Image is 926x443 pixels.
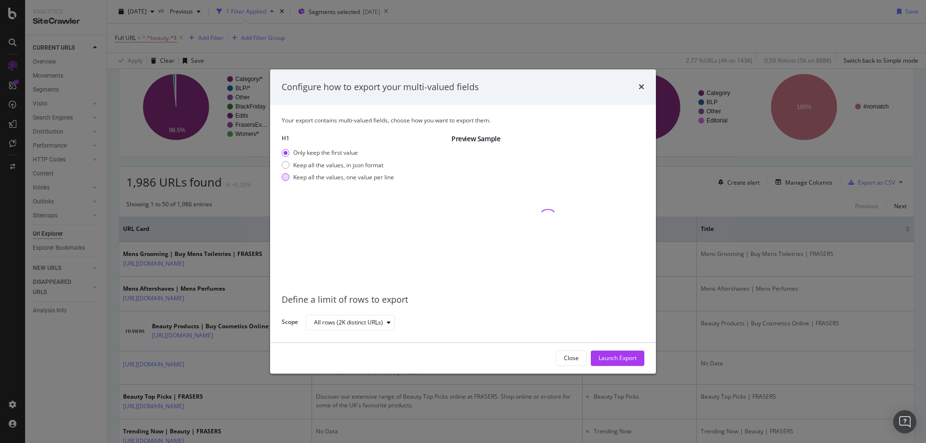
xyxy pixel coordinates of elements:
[639,81,644,94] div: times
[556,350,587,366] button: Close
[564,354,579,362] div: Close
[282,161,394,169] div: Keep all the values, in json format
[306,315,395,330] button: All rows (2K distinct URLs)
[282,318,298,328] label: Scope
[282,81,479,94] div: Configure how to export your multi-valued fields
[314,320,383,325] div: All rows (2K distinct URLs)
[270,69,656,374] div: modal
[293,161,383,169] div: Keep all the values, in json format
[282,134,444,143] label: H1
[451,134,644,144] div: Preview Sample
[282,294,644,307] div: Define a limit of rows to export
[293,149,358,157] div: Only keep the first value
[893,410,916,433] div: Open Intercom Messenger
[591,350,644,366] button: Launch Export
[599,354,637,362] div: Launch Export
[282,116,644,124] div: Your export contains multi-valued fields, choose how you want to export them.
[293,173,394,181] div: Keep all the values, one value per line
[282,149,394,157] div: Only keep the first value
